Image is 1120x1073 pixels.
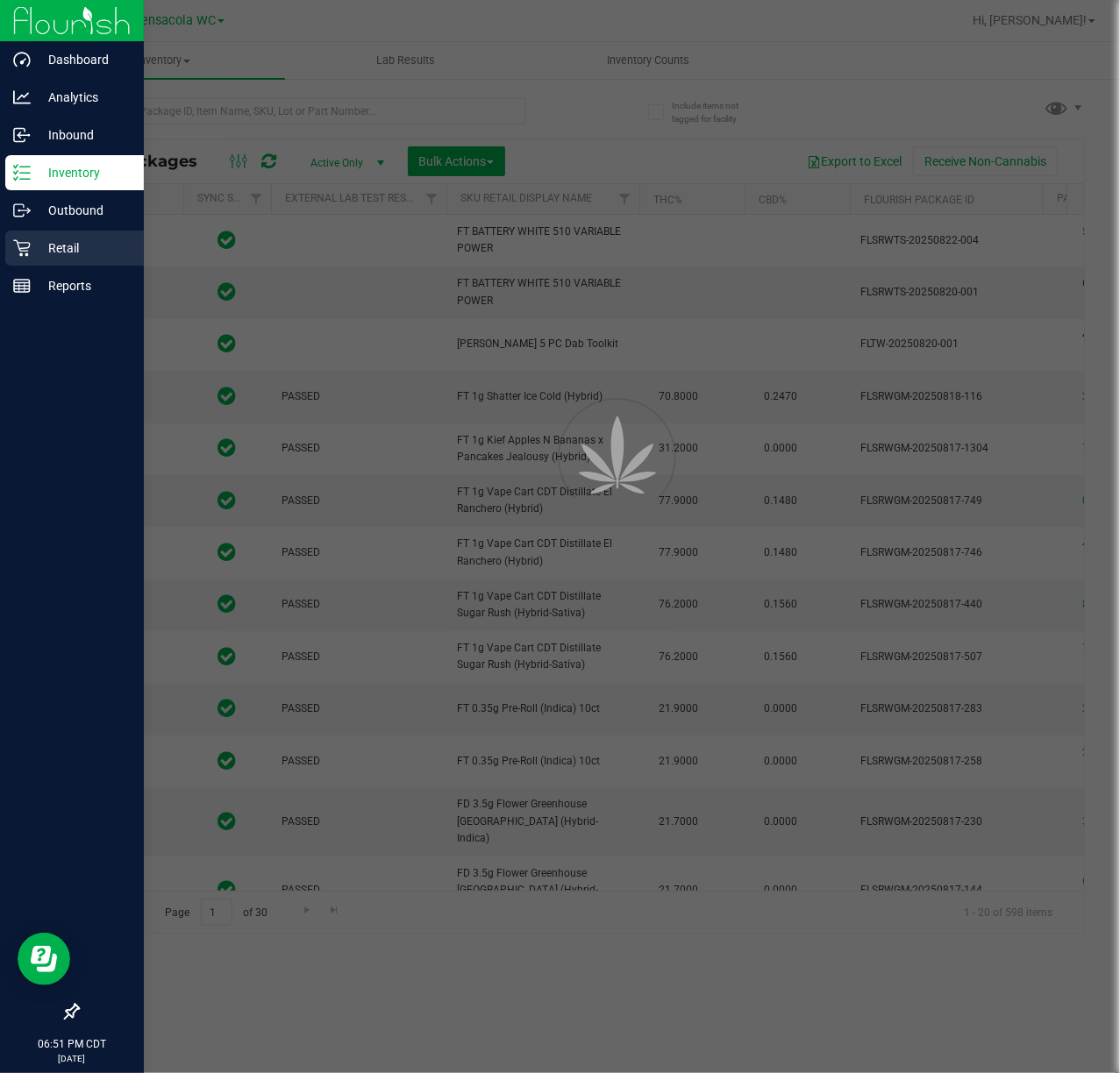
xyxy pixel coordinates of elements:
inline-svg: Inbound [13,126,31,144]
p: Retail [31,238,136,259]
p: 06:51 PM CDT [8,1036,136,1052]
p: Outbound [31,200,136,221]
p: Reports [31,275,136,296]
p: Dashboard [31,49,136,70]
p: Inbound [31,124,136,146]
inline-svg: Outbound [13,202,31,219]
inline-svg: Reports [13,277,31,295]
p: Analytics [31,87,136,108]
inline-svg: Retail [13,239,31,257]
inline-svg: Analytics [13,89,31,106]
p: Inventory [31,162,136,183]
p: [DATE] [8,1052,136,1065]
inline-svg: Dashboard [13,51,31,68]
inline-svg: Inventory [13,164,31,181]
iframe: Resource center [18,933,70,985]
